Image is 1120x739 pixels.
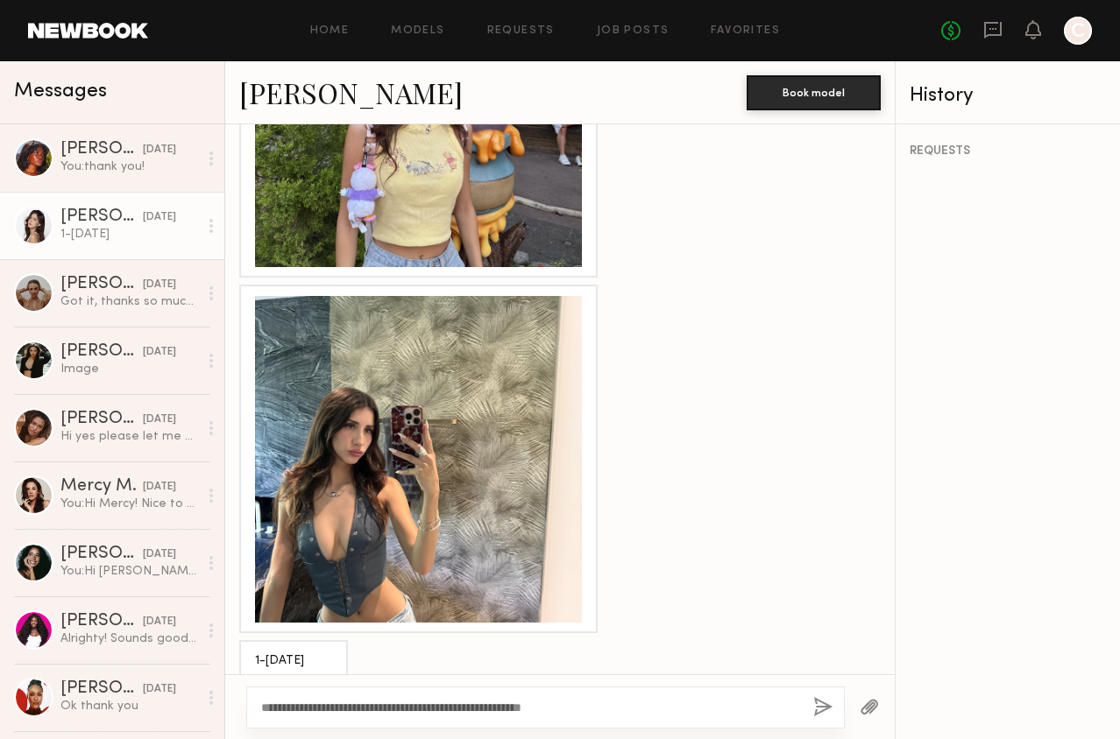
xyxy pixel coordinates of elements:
div: Mercy M. [60,478,143,496]
div: [PERSON_NAME] [60,545,143,563]
div: [DATE] [143,614,176,630]
div: REQUESTS [910,145,1106,158]
div: Got it, thanks so much! That works for me, so we’ll stay in touch!:) [60,293,198,310]
div: You: Hi [PERSON_NAME]! Nice to meet you! I’m [PERSON_NAME], and I’m working on a photoshoot that ... [60,563,198,580]
a: Job Posts [597,25,670,37]
div: [DATE] [143,344,176,361]
div: [PERSON_NAME] [60,613,143,630]
div: You: Hi Mercy! Nice to meet you! I’m [PERSON_NAME], and I’m working on a photoshoot that we’re st... [60,496,198,512]
a: Favorites [711,25,780,37]
div: 1-[DATE] [60,226,198,243]
div: [DATE] [143,681,176,698]
a: C [1064,17,1092,45]
a: Book model [747,84,881,99]
div: Image [60,361,198,377]
div: [PERSON_NAME] [60,343,143,361]
div: [PERSON_NAME] [60,208,143,226]
div: [PERSON_NAME] [60,276,143,293]
div: [DATE] [143,479,176,496]
a: Home [310,25,350,37]
div: [DATE] [143,277,176,293]
div: [DATE] [143,209,176,226]
a: [PERSON_NAME] [239,74,463,111]
button: Book model [747,75,881,110]
div: [PERSON_NAME] [60,141,143,158]
div: [PERSON_NAME] [60,680,143,698]
div: Ok thank you [60,698,198,714]
div: [DATE] [143,142,176,158]
a: Models [391,25,444,37]
div: You: thank you! [60,158,198,175]
div: [PERSON_NAME] [60,411,143,428]
div: Hi yes please let me know [PERSON_NAME]:) [60,428,198,445]
div: [DATE] [143,546,176,563]
span: Messages [14,81,107,102]
div: Alrighty! Sounds good 🥰 [60,630,198,647]
a: Requests [487,25,555,37]
div: 1-[DATE] [255,651,332,672]
div: History [910,86,1106,106]
div: [DATE] [143,412,176,428]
